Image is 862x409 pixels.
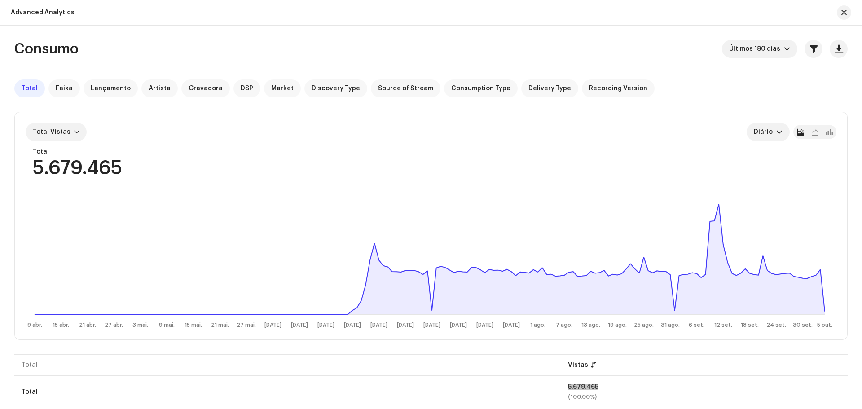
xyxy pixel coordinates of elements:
[817,322,832,328] text: 5 out.
[149,85,171,92] span: Artista
[581,322,600,328] text: 13 ago.
[423,322,440,328] text: [DATE]
[185,322,202,328] text: 15 mai.
[317,322,334,328] text: [DATE]
[312,85,360,92] span: Discovery Type
[714,322,732,328] text: 12 set.
[729,40,784,58] span: Últimos 180 dias
[370,322,387,328] text: [DATE]
[344,322,361,328] text: [DATE]
[189,85,223,92] span: Gravadora
[741,322,759,328] text: 18 set.
[530,322,545,328] text: 1 ago.
[237,322,256,328] text: 27 mai.
[784,40,790,58] div: dropdown trigger
[450,322,467,328] text: [DATE]
[754,123,776,141] span: Diário
[568,384,840,390] div: 5.679.465
[291,322,308,328] text: [DATE]
[159,322,175,328] text: 9 mai.
[397,322,414,328] text: [DATE]
[476,322,493,328] text: [DATE]
[608,322,627,328] text: 19 ago.
[528,85,571,92] span: Delivery Type
[211,322,229,328] text: 21 mai.
[776,123,783,141] div: dropdown trigger
[568,394,840,400] div: (100,00%)
[556,322,572,328] text: 7 ago.
[589,85,647,92] span: Recording Version
[378,85,433,92] span: Source of Stream
[503,322,520,328] text: [DATE]
[793,322,813,328] text: 30 set.
[661,322,680,328] text: 31 ago.
[766,322,786,328] text: 24 set.
[689,322,704,328] text: 6 set.
[241,85,253,92] span: DSP
[271,85,294,92] span: Market
[634,322,654,328] text: 25 ago.
[264,322,281,328] text: [DATE]
[451,85,510,92] span: Consumption Type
